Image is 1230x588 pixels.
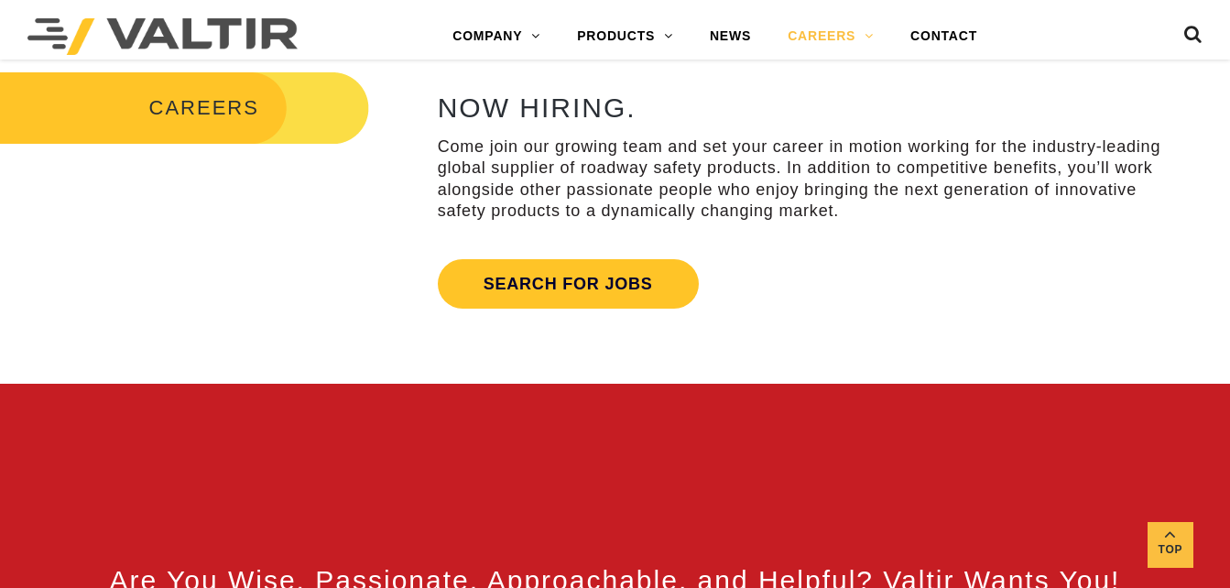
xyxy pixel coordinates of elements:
[434,18,559,55] a: COMPANY
[769,18,892,55] a: CAREERS
[27,18,298,55] img: Valtir
[892,18,996,55] a: CONTACT
[438,259,699,309] a: Search for jobs
[438,136,1181,223] p: Come join our growing team and set your career in motion working for the industry-leading global ...
[438,93,1181,123] h2: NOW HIRING.
[691,18,769,55] a: NEWS
[1148,522,1193,568] a: Top
[1148,540,1193,561] span: Top
[559,18,691,55] a: PRODUCTS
